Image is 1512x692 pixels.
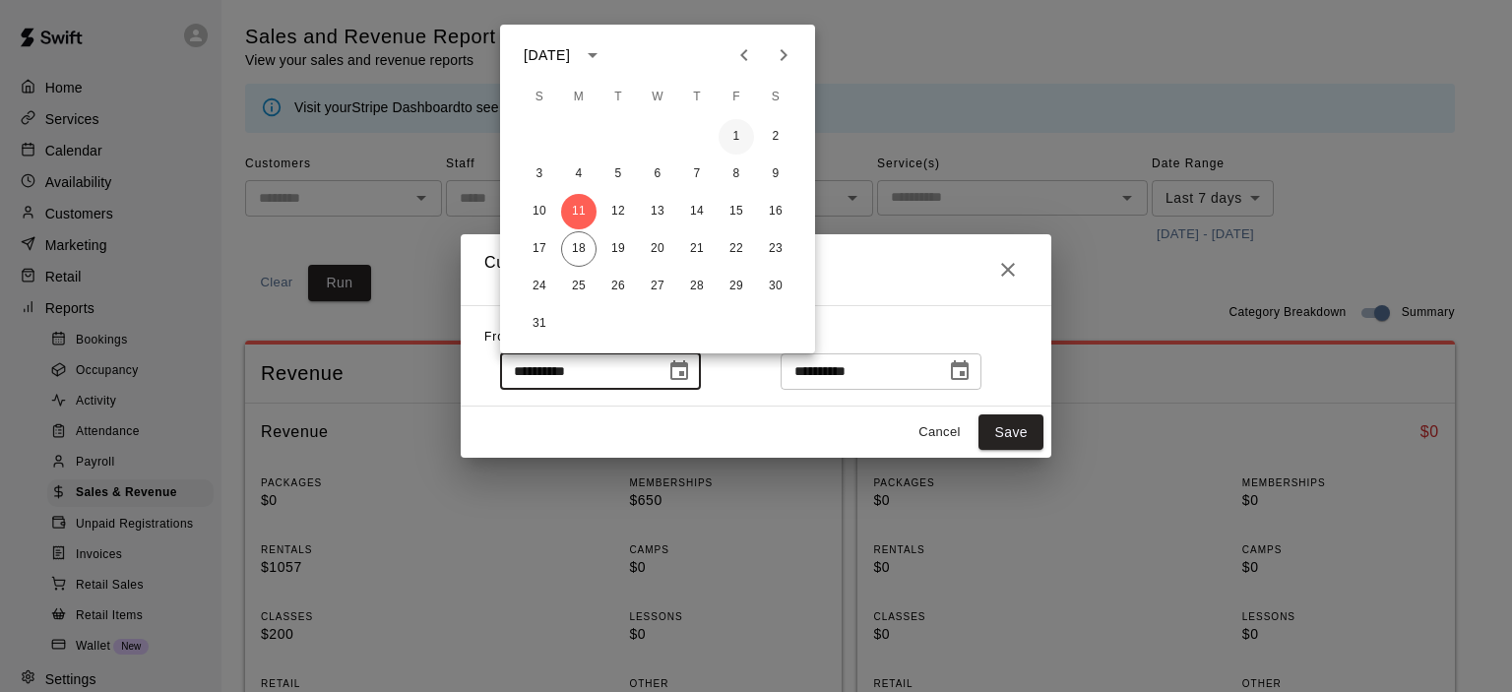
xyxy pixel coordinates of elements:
[522,194,557,229] button: 10
[660,351,699,391] button: Choose date, selected date is Aug 11, 2025
[600,269,636,304] button: 26
[758,119,793,155] button: 2
[484,330,549,344] span: From Date
[600,231,636,267] button: 19
[640,194,675,229] button: 13
[758,269,793,304] button: 30
[640,269,675,304] button: 27
[576,38,609,72] button: calendar view is open, switch to year view
[978,414,1043,451] button: Save
[522,78,557,117] span: Sunday
[758,157,793,192] button: 9
[758,231,793,267] button: 23
[679,231,715,267] button: 21
[561,231,597,267] button: 18
[561,194,597,229] button: 11
[640,231,675,267] button: 20
[522,306,557,342] button: 31
[600,194,636,229] button: 12
[719,194,754,229] button: 15
[940,351,979,391] button: Choose date, selected date is Aug 18, 2025
[988,250,1028,289] button: Close
[524,45,570,66] div: [DATE]
[461,234,1051,305] h2: Custom Event Date
[640,78,675,117] span: Wednesday
[561,269,597,304] button: 25
[600,78,636,117] span: Tuesday
[724,35,764,75] button: Previous month
[719,157,754,192] button: 8
[561,157,597,192] button: 4
[679,78,715,117] span: Thursday
[561,78,597,117] span: Monday
[522,231,557,267] button: 17
[640,157,675,192] button: 6
[758,194,793,229] button: 16
[719,119,754,155] button: 1
[908,417,971,448] button: Cancel
[600,157,636,192] button: 5
[679,269,715,304] button: 28
[719,269,754,304] button: 29
[522,157,557,192] button: 3
[522,269,557,304] button: 24
[719,231,754,267] button: 22
[719,78,754,117] span: Friday
[758,78,793,117] span: Saturday
[764,35,803,75] button: Next month
[679,157,715,192] button: 7
[679,194,715,229] button: 14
